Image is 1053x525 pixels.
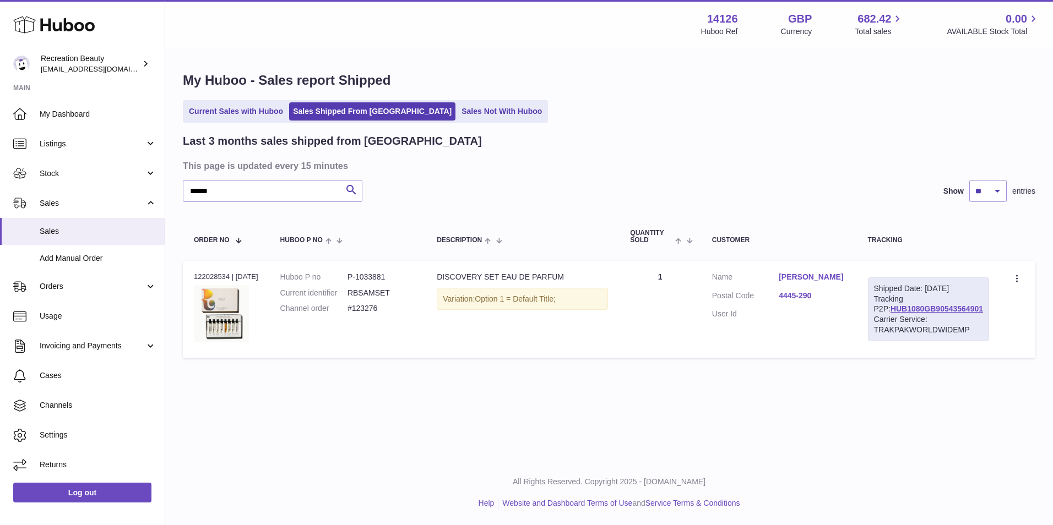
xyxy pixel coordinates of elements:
[701,26,738,37] div: Huboo Ref
[348,288,415,298] dd: RBSAMSET
[183,160,1033,172] h3: This page is updated every 15 minutes
[707,12,738,26] strong: 14126
[13,56,30,72] img: customercare@recreationbeauty.com
[280,303,348,314] dt: Channel order
[437,288,608,310] div: Variation:
[185,102,287,121] a: Current Sales with Huboo
[479,499,495,507] a: Help
[40,168,145,179] span: Stock
[645,499,740,507] a: Service Terms & Conditions
[779,272,845,282] a: [PERSON_NAME]
[183,134,482,149] h2: Last 3 months sales shipped from [GEOGRAPHIC_DATA]
[788,12,812,26] strong: GBP
[348,272,415,282] dd: P-1033881
[855,26,904,37] span: Total sales
[41,64,162,73] span: [EMAIL_ADDRESS][DOMAIN_NAME]
[712,291,779,304] dt: Postal Code
[779,291,845,301] a: 4445-290
[174,477,1044,487] p: All Rights Reserved. Copyright 2025 - [DOMAIN_NAME]
[280,272,348,282] dt: Huboo P no
[280,237,323,244] span: Huboo P no
[874,314,983,335] div: Carrier Service: TRAKPAKWORLDWIDEMP
[194,285,249,342] img: ANWD_12ML.jpg
[40,139,145,149] span: Listings
[40,226,156,237] span: Sales
[40,281,145,292] span: Orders
[855,12,904,37] a: 682.42 Total sales
[498,498,740,508] li: and
[40,430,156,440] span: Settings
[40,460,156,470] span: Returns
[40,109,156,119] span: My Dashboard
[502,499,632,507] a: Website and Dashboard Terms of Use
[40,370,156,381] span: Cases
[41,53,140,74] div: Recreation Beauty
[891,304,983,313] a: HUB1080GB90543564901
[868,277,989,341] div: Tracking P2P:
[40,341,145,351] span: Invoicing and Payments
[712,309,779,319] dt: User Id
[630,229,672,244] span: Quantity Sold
[194,272,258,282] div: 122028534 | [DATE]
[437,272,608,282] div: DISCOVERY SET EAU DE PARFUM
[40,311,156,321] span: Usage
[194,237,230,244] span: Order No
[1012,186,1035,196] span: entries
[857,12,891,26] span: 682.42
[437,237,482,244] span: Description
[40,198,145,209] span: Sales
[40,400,156,411] span: Channels
[943,186,964,196] label: Show
[712,272,779,285] dt: Name
[183,72,1035,89] h1: My Huboo - Sales report Shipped
[1006,12,1027,26] span: 0.00
[781,26,812,37] div: Currency
[458,102,546,121] a: Sales Not With Huboo
[289,102,455,121] a: Sales Shipped From [GEOGRAPHIC_DATA]
[874,283,983,294] div: Shipped Date: [DATE]
[868,237,989,244] div: Tracking
[475,294,556,303] span: Option 1 = Default Title;
[712,237,846,244] div: Customer
[619,261,701,358] td: 1
[40,253,156,264] span: Add Manual Order
[348,303,415,314] dd: #123276
[947,26,1040,37] span: AVAILABLE Stock Total
[13,483,151,502] a: Log out
[280,288,348,298] dt: Current identifier
[947,12,1040,37] a: 0.00 AVAILABLE Stock Total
